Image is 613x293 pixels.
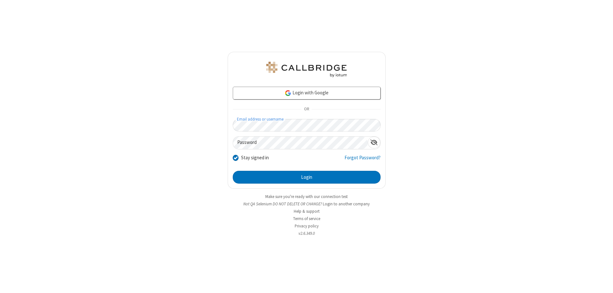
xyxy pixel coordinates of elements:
a: Make sure you're ready with our connection test [265,194,348,199]
a: Login with Google [233,87,381,99]
li: v2.6.349.0 [228,230,386,236]
a: Terms of service [293,216,320,221]
a: Forgot Password? [344,154,381,166]
input: Password [233,137,368,149]
a: Help & support [294,209,320,214]
img: google-icon.png [284,90,291,97]
div: Show password [368,137,380,148]
button: Login to another company [323,201,370,207]
span: OR [301,105,312,114]
button: Login [233,171,381,184]
a: Privacy policy [295,223,319,229]
img: QA Selenium DO NOT DELETE OR CHANGE [265,62,348,77]
input: Email address or username [233,119,381,131]
li: Not QA Selenium DO NOT DELETE OR CHANGE? [228,201,386,207]
label: Stay signed in [241,154,269,162]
